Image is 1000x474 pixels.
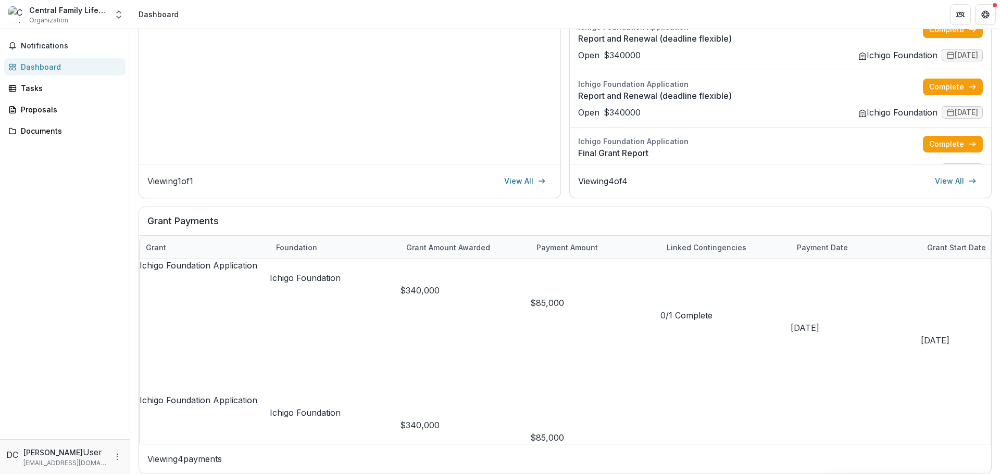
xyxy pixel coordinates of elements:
a: Final Grant Report [578,147,923,159]
button: More [111,451,123,463]
h2: Grant Payments [147,215,983,235]
div: Tasks [21,83,117,94]
div: Linked Contingencies [660,236,791,259]
div: Proposals [21,104,117,115]
a: View All [929,173,983,189]
a: Complete [923,21,983,38]
nav: breadcrumb [134,7,183,22]
div: Payment date [791,242,854,253]
a: View All [498,173,552,189]
a: Tasks [4,80,126,97]
a: Report and Renewal (deadline flexible) [578,89,923,102]
div: Central Family Life Center [29,5,107,16]
div: Payment Amount [530,236,660,259]
div: Payment date [791,236,921,259]
div: Documents [21,125,117,136]
p: [EMAIL_ADDRESS][DOMAIN_NAME] [23,458,107,468]
div: Dashboard [139,9,179,20]
button: 0/1 Complete [660,309,712,322]
a: Dashboard [4,58,126,75]
div: Grant amount awarded [400,236,530,259]
img: Central Family Life Center [8,6,25,23]
span: Notifications [21,42,121,50]
div: Grant [140,242,172,253]
div: Payment Amount [530,242,604,253]
button: Open entity switcher [111,4,126,25]
div: [DATE] [791,322,921,334]
div: Grant start date [921,242,992,253]
div: $340,000 [400,419,530,431]
p: Viewing 1 of 1 [147,175,193,187]
div: Linked Contingencies [660,242,753,253]
button: Notifications [4,37,126,54]
div: Diadrian Clarke [6,449,19,461]
a: Report and Renewal (deadline flexible) [578,32,923,45]
div: Grant amount awarded [400,242,496,253]
div: Foundation [270,242,323,253]
button: Get Help [975,4,996,25]
a: Complete [923,136,983,152]
p: Viewing 4 of 4 [578,175,628,187]
a: Ichigo Foundation Application [140,395,257,405]
a: Proposals [4,101,126,118]
a: Documents [4,122,126,139]
div: $85,000 [530,297,660,309]
div: Grant [140,236,270,259]
div: $85,000 [530,431,660,444]
p: Ichigo Foundation [270,272,400,284]
div: $340,000 [400,284,530,297]
p: [PERSON_NAME] [23,447,83,458]
a: Ichigo Foundation Application [140,260,257,271]
div: Dashboard [21,61,117,72]
p: Viewing 4 payments [147,453,983,465]
span: Organization [29,16,68,25]
p: Ichigo Foundation [270,406,400,419]
a: Complete [923,79,983,95]
button: Partners [950,4,971,25]
div: Foundation [270,236,400,259]
p: User [83,446,102,458]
